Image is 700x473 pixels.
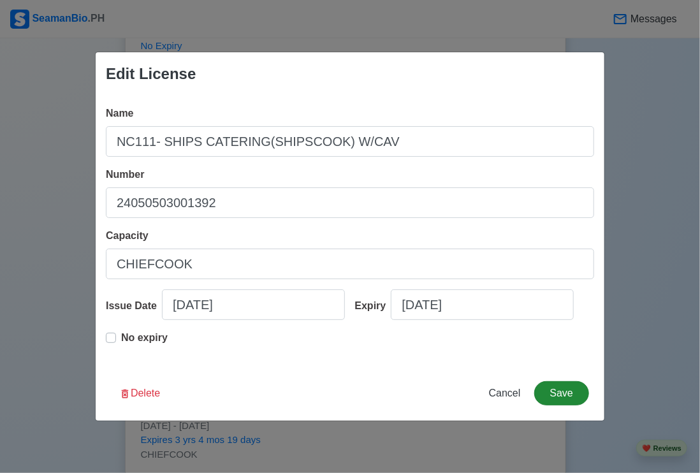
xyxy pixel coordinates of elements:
div: Edit License [106,62,196,85]
button: Cancel [481,381,529,405]
input: Ex: National Certificate of Competency [106,126,594,157]
span: Capacity [106,230,149,241]
input: Ex: EMM1234567890 [106,187,594,218]
input: Ex: Master [106,249,594,279]
span: Name [106,108,134,119]
p: No expiry [121,330,168,346]
div: Issue Date [106,298,162,314]
div: Expiry [355,298,391,314]
button: Save [534,381,589,405]
span: Number [106,169,144,180]
span: Cancel [489,388,521,398]
button: Delete [111,381,168,405]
